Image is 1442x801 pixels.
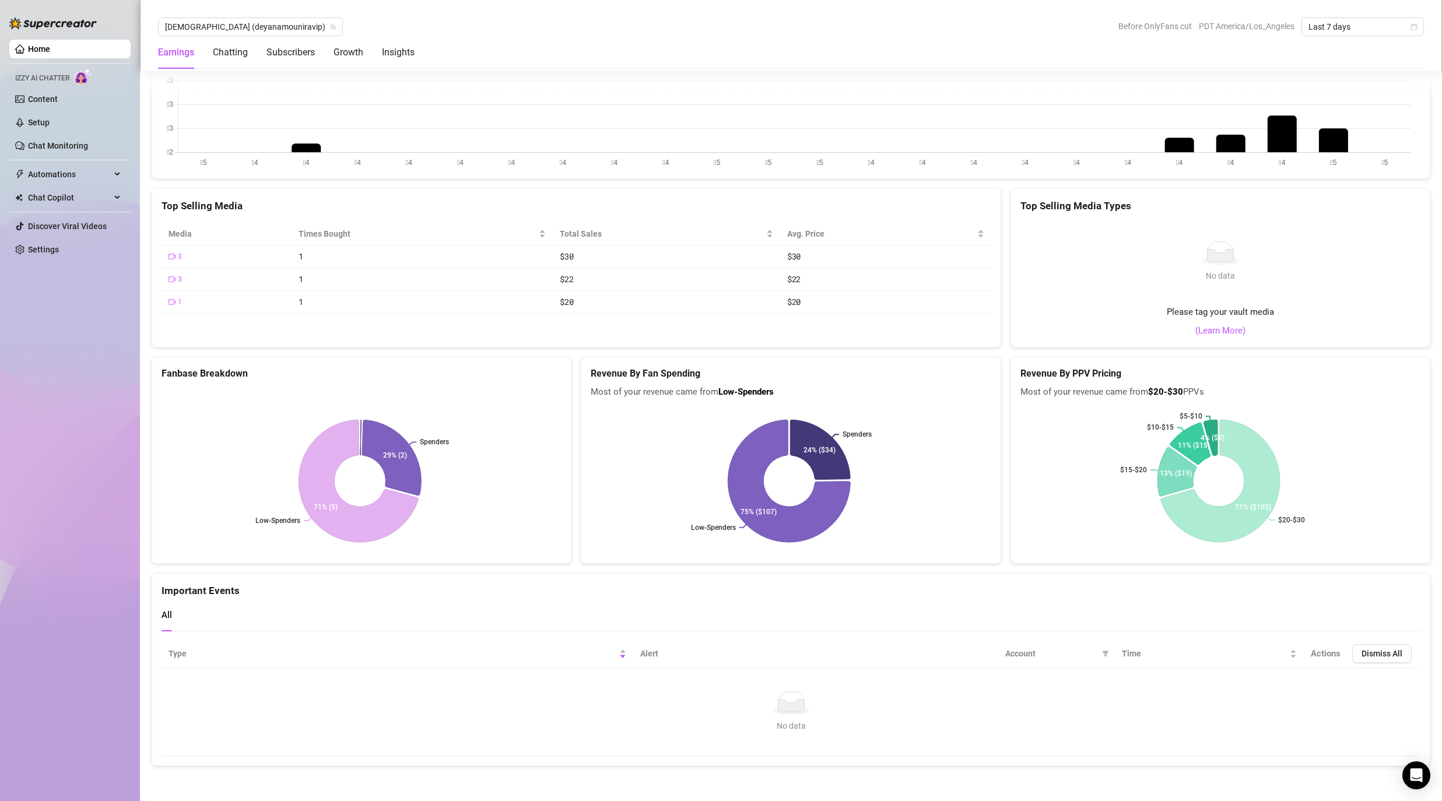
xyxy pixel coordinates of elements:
[28,245,59,254] a: Settings
[162,198,991,214] div: Top Selling Media
[299,273,303,284] span: 1
[553,223,780,245] th: Total Sales
[15,170,24,179] span: thunderbolt
[162,367,562,381] h5: Fanbase Breakdown
[718,387,774,397] b: Low-Spenders
[1311,648,1341,659] span: Actions
[560,227,764,240] span: Total Sales
[169,647,617,660] span: Type
[28,188,111,207] span: Chat Copilot
[173,719,1409,732] div: No data
[169,253,176,260] span: video-camera
[9,17,97,29] img: logo-BBDzfeDw.svg
[1118,17,1192,35] span: Before OnlyFans cut
[28,44,50,54] a: Home
[1120,466,1147,474] text: $15-$20
[178,297,182,308] span: 1
[334,45,363,59] div: Growth
[162,610,172,620] span: All
[169,298,176,305] span: video-camera
[15,73,69,84] span: Izzy AI Chatter
[292,223,553,245] th: Times Bought
[560,296,573,307] span: $20
[787,227,975,240] span: Avg. Price
[1278,516,1305,524] text: $20-$30
[28,94,58,104] a: Content
[158,45,194,59] div: Earnings
[787,273,801,284] span: $22
[1146,423,1173,431] text: $10-$15
[255,517,300,525] text: Low-Spenders
[162,574,1420,599] div: Important Events
[1122,647,1287,660] span: Time
[178,274,182,285] span: 3
[1148,387,1183,397] b: $20-$30
[1020,198,1420,214] div: Top Selling Media Types
[299,227,537,240] span: Times Bought
[1115,640,1304,668] th: Time
[1202,269,1239,282] div: No data
[1180,412,1202,420] text: $5-$10
[28,222,107,231] a: Discover Viral Videos
[178,251,182,262] span: 3
[299,251,303,262] span: 1
[1020,385,1420,399] span: Most of your revenue came from PPVs
[1352,644,1412,663] button: Dismiss All
[28,165,111,184] span: Automations
[1195,324,1245,338] a: (Learn More)
[560,273,573,284] span: $22
[299,296,303,307] span: 1
[28,118,50,127] a: Setup
[165,18,336,36] span: Deyana (deyanamouniravip)
[1020,367,1420,381] h5: Revenue By PPV Pricing
[420,438,449,447] text: Spenders
[691,523,736,531] text: Low-Spenders
[169,276,176,283] span: video-camera
[162,223,292,245] th: Media
[1402,761,1430,789] div: Open Intercom Messenger
[266,45,315,59] div: Subscribers
[633,640,998,668] th: Alert
[1308,18,1417,36] span: Last 7 days
[382,45,415,59] div: Insights
[213,45,248,59] div: Chatting
[843,430,872,438] text: Spenders
[591,385,991,399] span: Most of your revenue came from
[1102,650,1109,657] span: filter
[787,296,801,307] span: $20
[1005,647,1097,660] span: Account
[591,367,991,381] h5: Revenue By Fan Spending
[15,194,23,202] img: Chat Copilot
[560,251,573,262] span: $30
[74,68,92,85] img: AI Chatter
[780,223,991,245] th: Avg. Price
[1167,305,1274,319] span: Please tag your vault media
[1362,649,1402,658] span: Dismiss All
[28,141,88,150] a: Chat Monitoring
[1411,23,1418,30] span: calendar
[1199,17,1294,35] span: PDT America/Los_Angeles
[162,640,633,668] th: Type
[1100,645,1111,662] span: filter
[787,251,801,262] span: $30
[329,23,336,30] span: team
